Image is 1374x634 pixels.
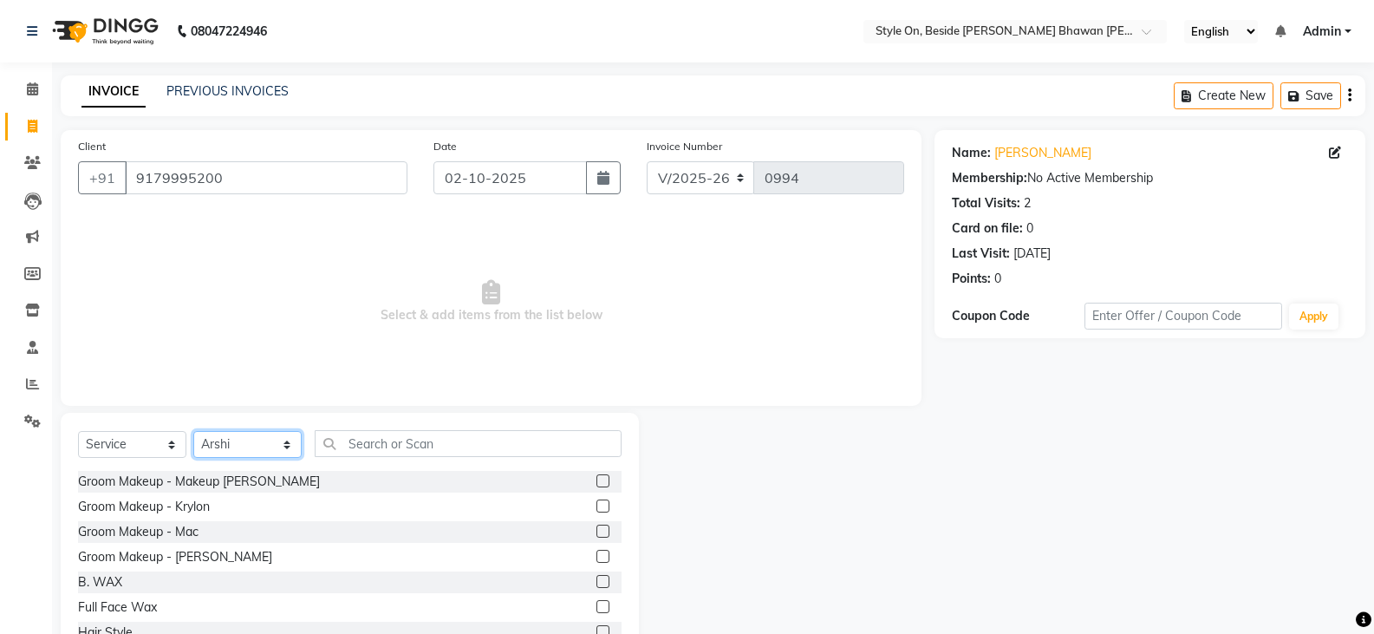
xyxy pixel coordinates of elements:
[1084,303,1282,330] input: Enter Offer / Coupon Code
[952,219,1023,238] div: Card on file:
[44,7,163,56] img: logo
[1024,194,1031,212] div: 2
[1280,82,1341,109] button: Save
[952,270,991,288] div: Points:
[191,7,267,56] b: 08047224946
[952,194,1020,212] div: Total Visits:
[78,161,127,194] button: +91
[1289,304,1338,330] button: Apply
[952,245,1010,263] div: Last Visit:
[78,573,122,592] div: B. WAX
[78,215,904,389] span: Select & add items from the list below
[78,473,320,491] div: Groom Makeup - Makeup [PERSON_NAME]
[166,83,289,99] a: PREVIOUS INVOICES
[433,139,457,154] label: Date
[1026,219,1033,238] div: 0
[1174,82,1273,109] button: Create New
[952,169,1027,187] div: Membership:
[78,498,210,516] div: Groom Makeup - Krylon
[647,139,722,154] label: Invoice Number
[78,523,199,541] div: Groom Makeup - Mac
[78,139,106,154] label: Client
[81,76,146,108] a: INVOICE
[952,307,1084,325] div: Coupon Code
[78,548,272,566] div: Groom Makeup - [PERSON_NAME]
[125,161,407,194] input: Search by Name/Mobile/Email/Code
[78,598,157,617] div: Full Face Wax
[1303,23,1341,41] span: Admin
[994,270,1001,288] div: 0
[315,430,622,457] input: Search or Scan
[952,144,991,162] div: Name:
[952,169,1348,187] div: No Active Membership
[1013,245,1051,263] div: [DATE]
[994,144,1091,162] a: [PERSON_NAME]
